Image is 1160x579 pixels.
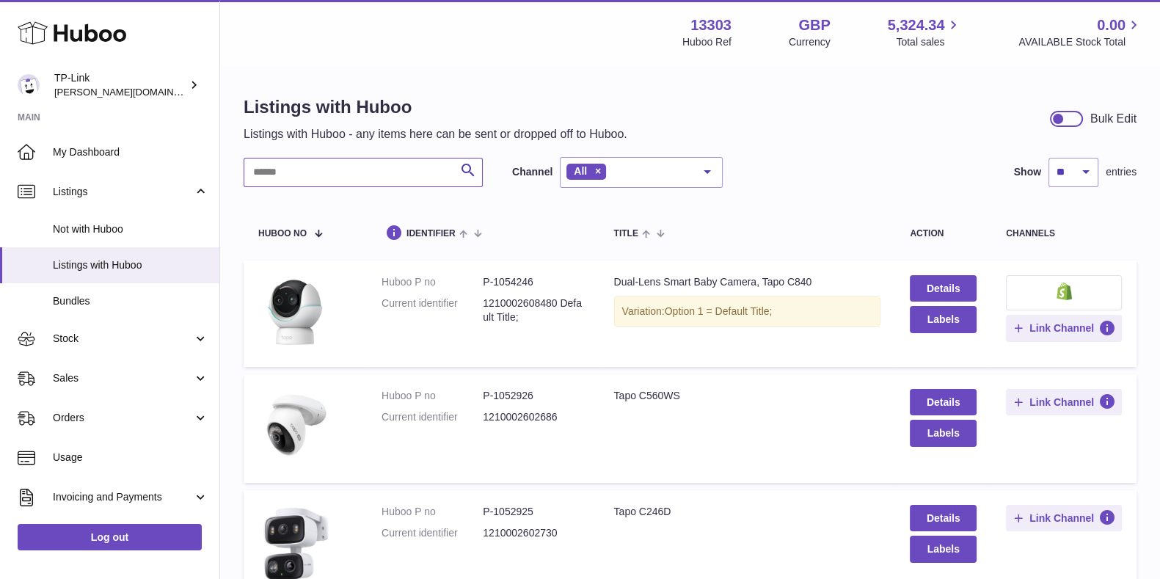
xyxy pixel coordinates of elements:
button: Labels [910,306,977,332]
span: Sales [53,371,193,385]
a: Details [910,389,977,415]
span: Listings [53,185,193,199]
img: shopify-small.png [1057,283,1072,300]
div: Currency [789,35,831,49]
img: Dual-Lens Smart Baby Camera, Tapo C840 [258,275,332,349]
img: susie.li@tp-link.com [18,74,40,96]
label: Show [1014,165,1041,179]
a: Details [910,275,977,302]
h1: Listings with Huboo [244,95,627,119]
span: My Dashboard [53,145,208,159]
label: Channel [512,165,552,179]
button: Link Channel [1006,505,1122,531]
a: 5,324.34 Total sales [888,15,962,49]
dt: Huboo P no [382,275,483,289]
div: Variation: [614,296,881,327]
span: Stock [53,332,193,346]
div: Dual-Lens Smart Baby Camera, Tapo C840 [614,275,881,289]
a: Details [910,505,977,531]
span: Link Channel [1029,321,1094,335]
strong: GBP [798,15,830,35]
a: 0.00 AVAILABLE Stock Total [1018,15,1142,49]
span: Listings with Huboo [53,258,208,272]
span: Orders [53,411,193,425]
span: Huboo no [258,229,307,238]
strong: 13303 [690,15,732,35]
span: Invoicing and Payments [53,490,193,504]
dt: Current identifier [382,296,483,324]
dd: P-1052925 [483,505,584,519]
span: entries [1106,165,1137,179]
dt: Huboo P no [382,389,483,403]
span: title [614,229,638,238]
dd: 1210002608480 Default Title; [483,296,584,324]
span: Total sales [896,35,961,49]
span: Usage [53,451,208,465]
button: Link Channel [1006,389,1122,415]
dd: P-1054246 [483,275,584,289]
dt: Current identifier [382,410,483,424]
div: Tapo C560WS [614,389,881,403]
dd: P-1052926 [483,389,584,403]
a: Log out [18,524,202,550]
span: identifier [406,229,456,238]
span: Link Channel [1029,511,1094,525]
button: Labels [910,536,977,562]
div: Tapo C246D [614,505,881,519]
p: Listings with Huboo - any items here can be sent or dropped off to Huboo. [244,126,627,142]
span: 0.00 [1097,15,1126,35]
span: Not with Huboo [53,222,208,236]
button: Link Channel [1006,315,1122,341]
dd: 1210002602730 [483,526,584,540]
span: 5,324.34 [888,15,945,35]
span: All [574,165,587,177]
span: [PERSON_NAME][DOMAIN_NAME][EMAIL_ADDRESS][DOMAIN_NAME] [54,86,371,98]
span: AVAILABLE Stock Total [1018,35,1142,49]
dt: Current identifier [382,526,483,540]
dt: Huboo P no [382,505,483,519]
div: action [910,229,977,238]
div: channels [1006,229,1122,238]
img: Tapo C560WS [258,389,332,465]
div: Bulk Edit [1090,111,1137,127]
button: Labels [910,420,977,446]
dd: 1210002602686 [483,410,584,424]
span: Link Channel [1029,396,1094,409]
div: Huboo Ref [682,35,732,49]
span: Option 1 = Default Title; [665,305,773,317]
span: Bundles [53,294,208,308]
div: TP-Link [54,71,186,99]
